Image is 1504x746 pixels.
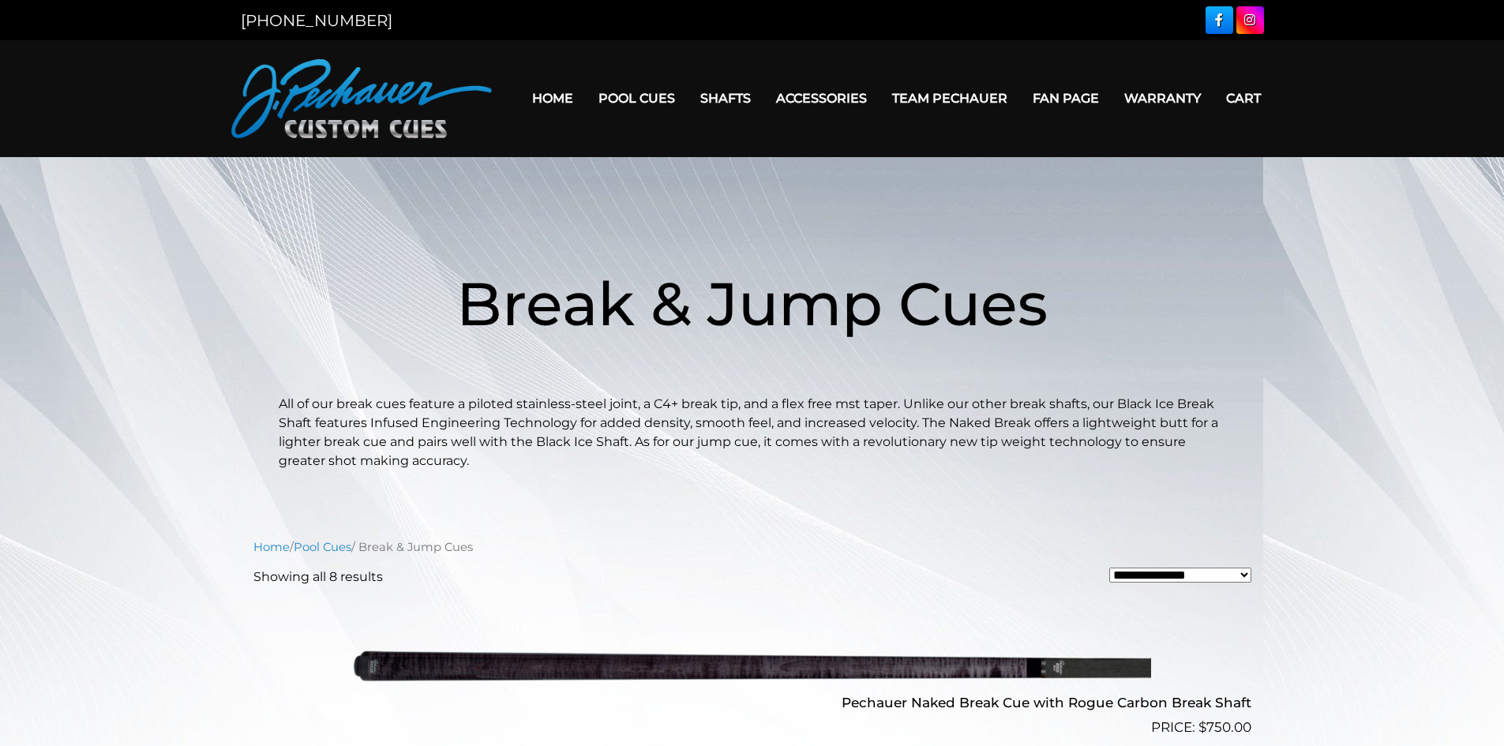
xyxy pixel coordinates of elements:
[253,688,1251,718] h2: Pechauer Naked Break Cue with Rogue Carbon Break Shaft
[880,78,1020,118] a: Team Pechauer
[241,11,392,30] a: [PHONE_NUMBER]
[294,540,351,554] a: Pool Cues
[688,78,763,118] a: Shafts
[1112,78,1213,118] a: Warranty
[1109,568,1251,583] select: Shop order
[1020,78,1112,118] a: Fan Page
[763,78,880,118] a: Accessories
[354,599,1151,732] img: Pechauer Naked Break Cue with Rogue Carbon Break Shaft
[1198,719,1251,735] bdi: 750.00
[231,59,492,138] img: Pechauer Custom Cues
[1198,719,1206,735] span: $
[253,540,290,554] a: Home
[586,78,688,118] a: Pool Cues
[279,395,1226,470] p: All of our break cues feature a piloted stainless-steel joint, a C4+ break tip, and a flex free m...
[253,538,1251,556] nav: Breadcrumb
[456,267,1048,340] span: Break & Jump Cues
[519,78,586,118] a: Home
[1213,78,1273,118] a: Cart
[253,568,383,587] p: Showing all 8 results
[253,599,1251,738] a: Pechauer Naked Break Cue with Rogue Carbon Break Shaft $750.00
